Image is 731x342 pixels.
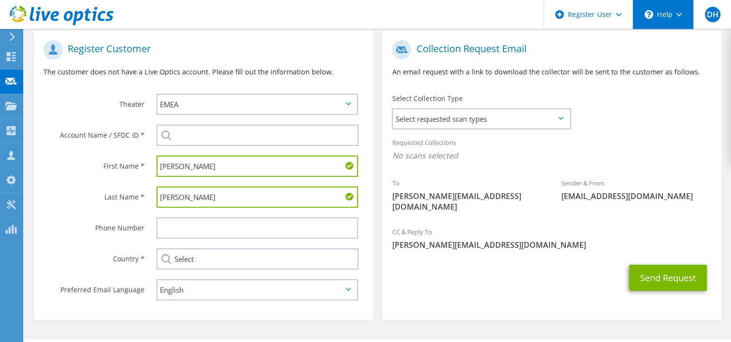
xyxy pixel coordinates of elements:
span: [PERSON_NAME][EMAIL_ADDRESS][DOMAIN_NAME] [392,191,542,212]
p: An email request with a link to download the collector will be sent to the customer as follows. [392,67,711,77]
span: [PERSON_NAME][EMAIL_ADDRESS][DOMAIN_NAME] [392,240,711,250]
button: Send Request [629,265,707,291]
label: Preferred Email Language [43,279,144,295]
p: The customer does not have a Live Optics account. Please fill out the information below. [43,67,363,77]
div: Requested Collections [382,132,721,168]
h1: Collection Request Email [392,40,706,59]
label: Account Name / SFDC ID * [43,125,144,140]
label: First Name * [43,156,144,171]
label: Select Collection Type [392,94,462,103]
span: DH [705,7,720,22]
div: CC & Reply To [382,222,721,255]
label: Country * [43,248,144,264]
svg: \n [645,10,653,19]
span: [EMAIL_ADDRESS][DOMAIN_NAME] [561,191,712,201]
span: Select requested scan types [393,109,569,128]
span: No scans selected [392,150,711,161]
label: Phone Number [43,217,144,233]
div: Sender & From [552,173,721,206]
label: Last Name * [43,186,144,202]
div: To [382,173,552,217]
label: Theater [43,94,144,109]
h1: Register Customer [43,40,358,59]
